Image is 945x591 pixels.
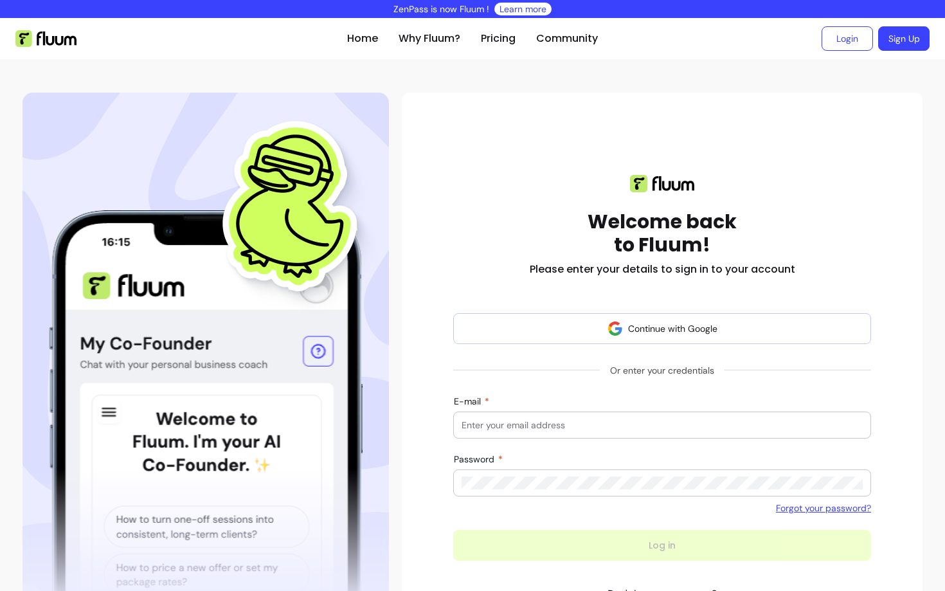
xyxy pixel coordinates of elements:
[399,31,460,46] a: Why Fluum?
[536,31,598,46] a: Community
[600,359,724,382] span: Or enter your credentials
[453,313,871,344] button: Continue with Google
[393,3,489,15] p: ZenPass is now Fluum !
[630,175,694,192] img: Fluum logo
[822,26,873,51] a: Login
[462,477,863,489] input: Password
[588,210,737,257] h1: Welcome back to Fluum!
[15,30,76,47] img: Fluum Logo
[454,396,483,407] span: E-mail
[462,419,863,432] input: E-mail
[878,26,930,51] a: Sign Up
[347,31,378,46] a: Home
[776,502,871,514] a: Forgot your password?
[607,321,623,336] img: avatar
[481,31,516,46] a: Pricing
[530,262,795,277] h2: Please enter your details to sign in to your account
[454,453,497,465] span: Password
[500,3,546,15] a: Learn more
